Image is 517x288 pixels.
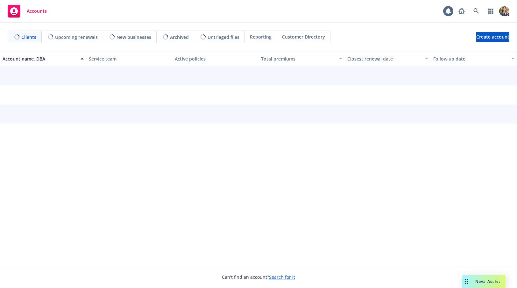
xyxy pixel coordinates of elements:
[89,55,170,62] div: Service team
[55,34,98,40] span: Upcoming renewals
[86,51,173,66] button: Service team
[208,34,239,40] span: Untriaged files
[470,5,483,18] a: Search
[261,55,335,62] div: Total premiums
[269,274,295,280] a: Search for it
[462,275,506,288] button: Nova Assist
[175,55,256,62] div: Active policies
[258,51,345,66] button: Total premiums
[433,55,507,62] div: Follow up date
[499,6,509,16] img: photo
[462,275,470,288] div: Drag to move
[5,2,49,20] a: Accounts
[485,5,497,18] a: Switch app
[21,34,36,40] span: Clients
[117,34,151,40] span: New businesses
[3,55,77,62] div: Account name, DBA
[170,34,189,40] span: Archived
[476,31,509,43] span: Create account
[250,33,272,40] span: Reporting
[282,33,325,40] span: Customer Directory
[475,279,500,284] span: Nova Assist
[27,9,47,14] span: Accounts
[455,5,468,18] a: Report a Bug
[431,51,517,66] button: Follow up date
[347,55,421,62] div: Closest renewal date
[222,274,295,280] span: Can't find an account?
[345,51,431,66] button: Closest renewal date
[476,32,509,42] a: Create account
[172,51,258,66] button: Active policies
